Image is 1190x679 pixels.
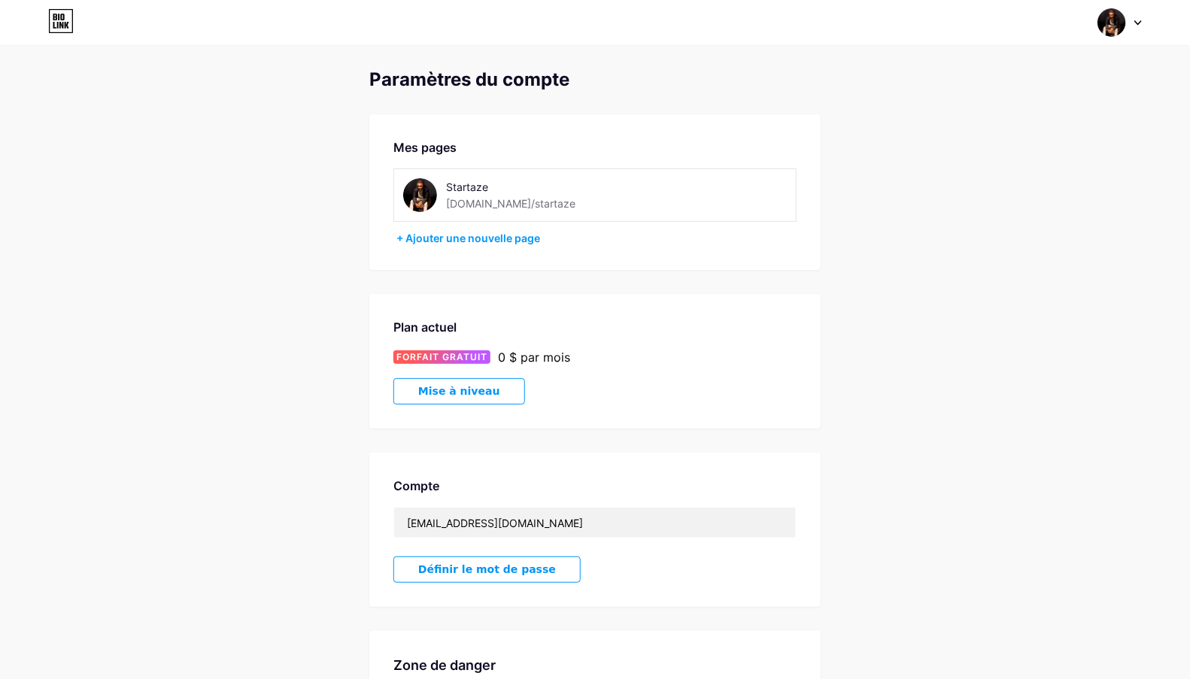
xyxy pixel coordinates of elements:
font: Définir le mot de passe [418,563,556,575]
font: 0 $ par mois [498,350,570,365]
font: Startaze [446,180,488,193]
img: startaze [403,178,437,212]
font: Plan actuel [393,320,457,335]
font: FORFAIT GRATUIT [396,351,487,362]
img: Startaze [1097,8,1126,37]
font: + Ajouter une nouvelle page [396,232,540,244]
font: Zone de danger [393,657,496,673]
font: [DOMAIN_NAME]/startaze [446,197,575,210]
font: Mes pages [393,140,457,155]
input: E-mail [394,508,796,538]
font: Paramètres du compte [369,68,569,90]
button: Mise à niveau [393,378,525,405]
font: Mise à niveau [418,385,500,397]
button: Définir le mot de passe [393,556,581,583]
font: Compte [393,478,439,493]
